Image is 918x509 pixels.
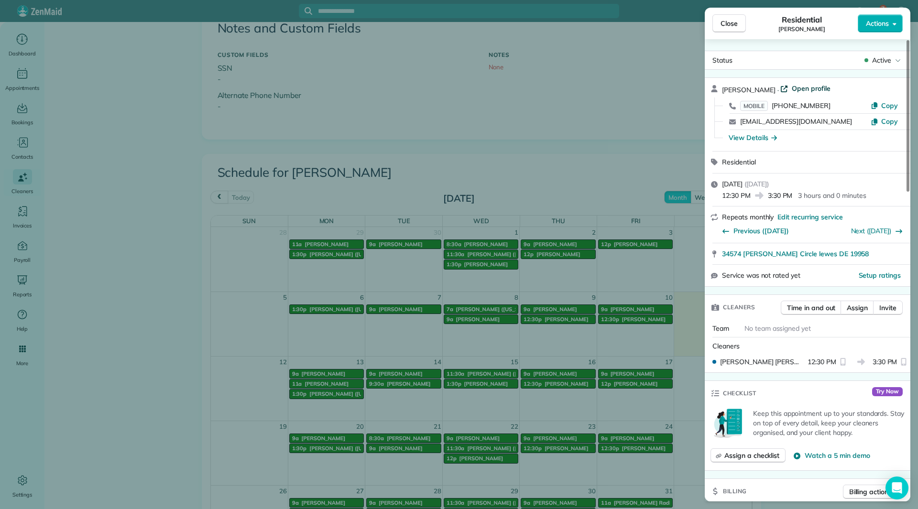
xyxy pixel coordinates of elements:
[879,303,896,313] span: Invite
[851,227,892,235] a: Next ([DATE])
[873,357,897,367] span: 3:30 PM
[712,14,746,32] button: Close
[885,477,908,499] div: Open Intercom Messenger
[722,86,776,94] span: [PERSON_NAME]
[720,357,804,367] span: [PERSON_NAME] [PERSON_NAME]
[722,158,756,166] span: Residential
[881,101,898,110] span: Copy
[778,25,825,33] span: [PERSON_NAME]
[724,451,779,460] span: Assign a checklist
[871,117,898,126] button: Copy
[859,271,901,280] button: Setup ratings
[753,409,905,437] p: Keep this appointment up to your standards. Stay on top of every detail, keep your cleaners organ...
[712,324,729,333] span: Team
[872,387,903,397] span: Try Now
[723,389,756,398] span: Checklist
[722,271,800,281] span: Service was not rated yet
[873,301,903,315] button: Invite
[712,342,740,350] span: Cleaners
[721,19,738,28] span: Close
[792,84,831,93] span: Open profile
[881,117,898,126] span: Copy
[793,451,870,460] button: Watch a 5 min demo
[847,303,868,313] span: Assign
[710,448,786,463] button: Assign a checklist
[722,249,869,259] span: 34574 [PERSON_NAME] Circle lewes DE 19958
[729,133,777,142] button: View Details
[849,487,892,497] span: Billing actions
[871,101,898,110] button: Copy
[866,19,889,28] span: Actions
[744,324,811,333] span: No team assigned yet
[782,14,822,25] span: Residential
[740,101,831,110] a: MOBILE[PHONE_NUMBER]
[776,86,781,94] span: ·
[777,212,842,222] span: Edit recurring service
[712,56,732,65] span: Status
[723,303,755,312] span: Cleaners
[722,249,905,259] a: 34574 [PERSON_NAME] Circle lewes DE 19958
[733,226,789,236] span: Previous ([DATE])
[722,226,789,236] button: Previous ([DATE])
[772,101,831,110] span: [PHONE_NUMBER]
[787,303,835,313] span: Time in and out
[798,191,866,200] p: 3 hours and 0 minutes
[781,301,841,315] button: Time in and out
[723,487,747,496] span: Billing
[722,213,774,221] span: Repeats monthly
[841,301,874,315] button: Assign
[740,101,768,111] span: MOBILE
[808,357,836,367] span: 12:30 PM
[744,180,769,188] span: ( [DATE] )
[872,55,891,65] span: Active
[851,226,903,236] button: Next ([DATE])
[780,84,831,93] a: Open profile
[740,117,852,126] a: [EMAIL_ADDRESS][DOMAIN_NAME]
[805,451,870,460] span: Watch a 5 min demo
[722,191,751,200] span: 12:30 PM
[768,191,793,200] span: 3:30 PM
[722,180,743,188] span: [DATE]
